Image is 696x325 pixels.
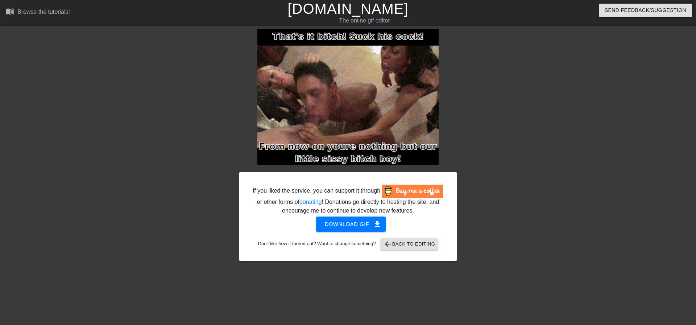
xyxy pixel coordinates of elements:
[384,240,392,248] span: arrow_back
[250,238,446,250] div: Don't like how it turned out? Want to change something?
[310,221,386,227] a: Download gif
[236,16,493,25] div: The online gif editor
[325,219,377,229] span: Download gif
[6,7,70,18] a: Browse the tutorials!
[299,199,322,205] a: donating
[605,6,686,15] span: Send Feedback/Suggestion
[384,240,435,248] span: Back to Editing
[599,4,692,17] button: Send Feedback/Suggestion
[382,185,443,198] img: Buy Me A Coffee
[6,7,14,16] span: menu_book
[381,238,438,250] button: Back to Editing
[316,217,386,232] button: Download gif
[252,185,444,215] div: If you liked the service, you can support it through or other forms of ! Donations go directly to...
[17,9,70,15] div: Browse the tutorials!
[257,29,439,165] img: 6vUmidAd.gif
[287,1,408,17] a: [DOMAIN_NAME]
[373,220,382,229] span: get_app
